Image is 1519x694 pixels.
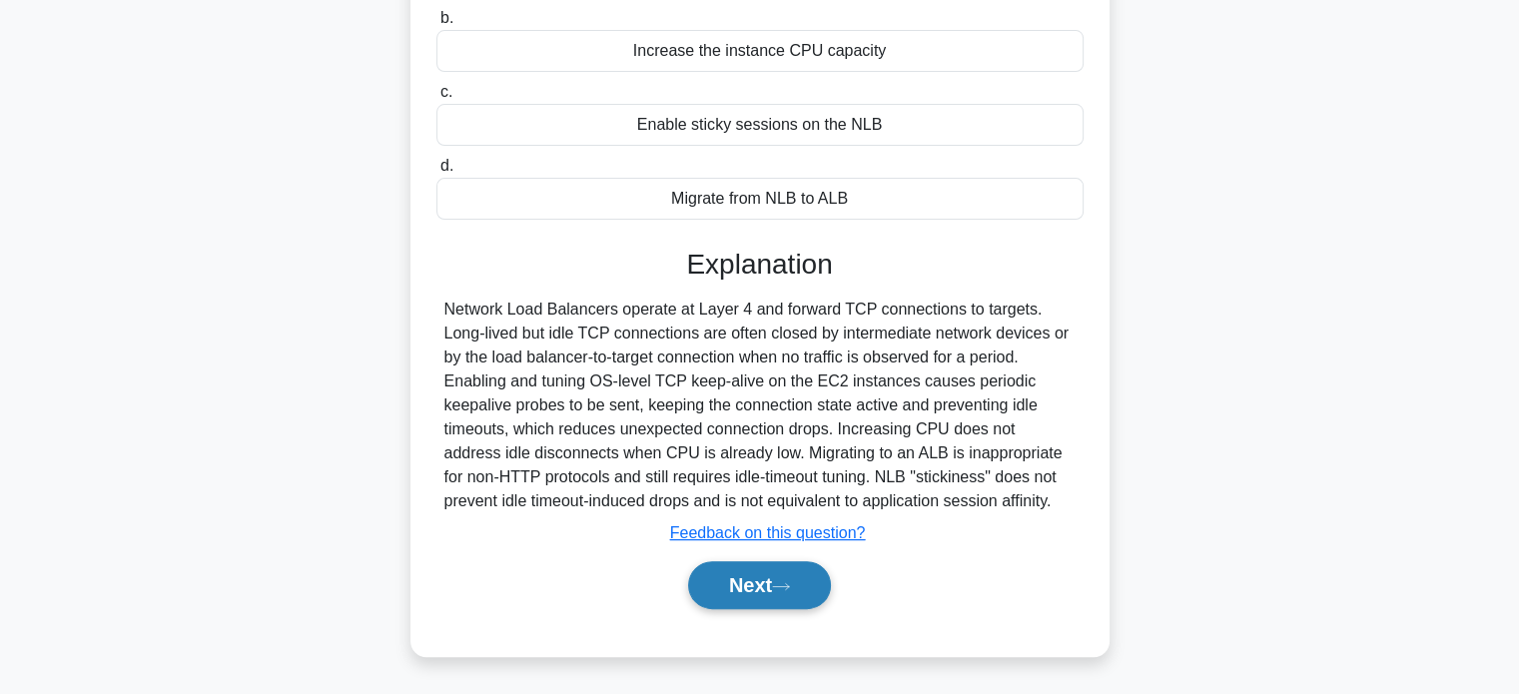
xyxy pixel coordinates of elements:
span: b. [440,9,453,26]
div: Network Load Balancers operate at Layer 4 and forward TCP connections to targets. Long-lived but ... [444,298,1076,513]
span: d. [440,157,453,174]
button: Next [688,561,831,609]
a: Feedback on this question? [670,524,866,541]
span: c. [440,83,452,100]
div: Increase the instance CPU capacity [436,30,1084,72]
div: Migrate from NLB to ALB [436,178,1084,220]
div: Enable sticky sessions on the NLB [436,104,1084,146]
h3: Explanation [448,248,1072,282]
